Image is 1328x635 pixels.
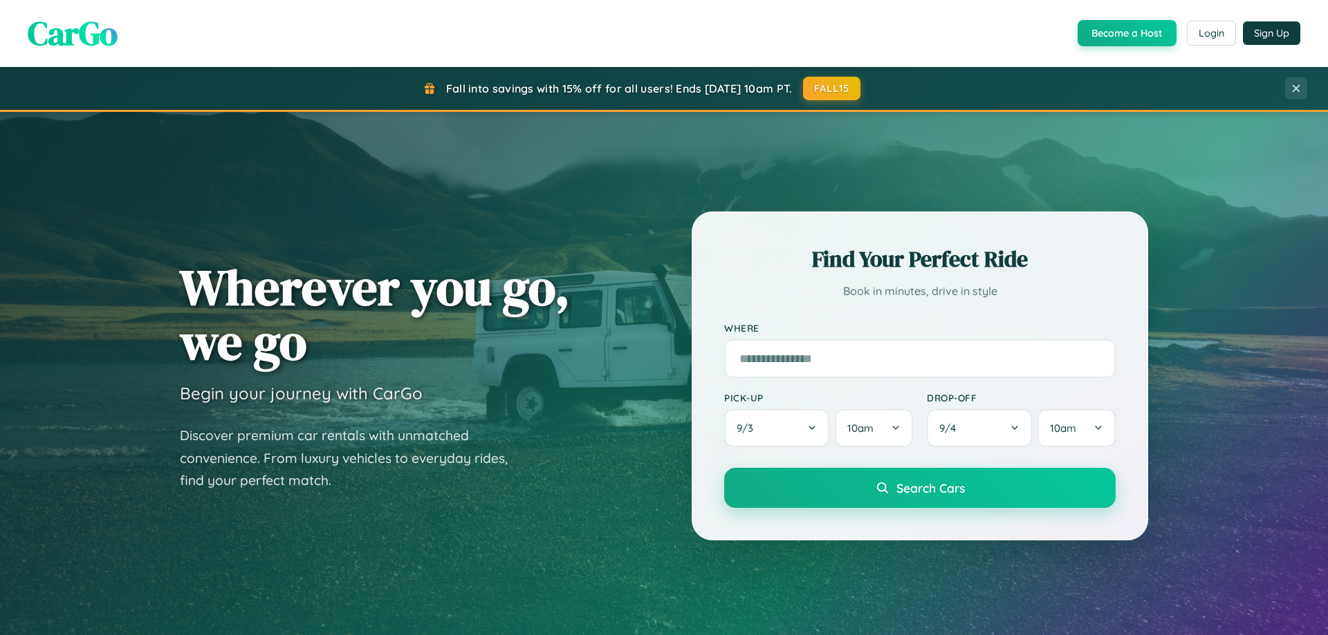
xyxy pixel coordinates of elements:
[927,392,1116,404] label: Drop-off
[1078,20,1177,46] button: Become a Host
[927,409,1032,447] button: 9/4
[737,421,760,435] span: 9 / 3
[1243,21,1300,45] button: Sign Up
[803,77,861,100] button: FALL15
[724,244,1116,274] h2: Find Your Perfect Ride
[1037,409,1116,447] button: 10am
[724,322,1116,334] label: Where
[939,421,963,435] span: 9 / 4
[896,480,965,495] span: Search Cars
[446,82,793,95] span: Fall into savings with 15% off for all users! Ends [DATE] 10am PT.
[28,10,118,56] span: CarGo
[835,409,913,447] button: 10am
[724,281,1116,301] p: Book in minutes, drive in style
[180,260,570,369] h1: Wherever you go, we go
[180,424,526,492] p: Discover premium car rentals with unmatched convenience. From luxury vehicles to everyday rides, ...
[180,383,423,404] h3: Begin your journey with CarGo
[724,392,913,404] label: Pick-up
[1187,21,1236,46] button: Login
[724,409,829,447] button: 9/3
[724,468,1116,508] button: Search Cars
[1050,421,1076,435] span: 10am
[847,421,874,435] span: 10am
